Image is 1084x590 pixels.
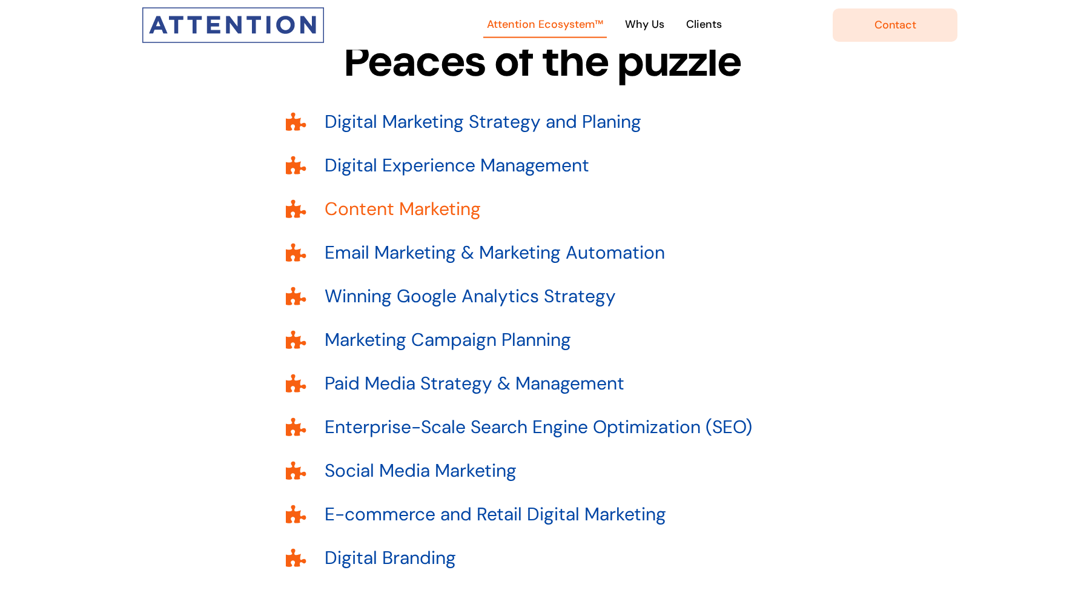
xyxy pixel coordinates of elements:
[325,371,624,395] a: Paid Media Strategy & Management
[325,502,666,526] a: E-commerce and Retail Digital Marketing
[682,12,725,38] a: Clients
[325,328,571,351] a: Marketing Campaign Planning
[325,459,517,482] a: Social Media Marketing
[325,284,616,308] a: Winning Google Analytics Strategy
[375,3,833,47] nav: Main Menu Desktop
[325,240,665,264] a: Email Marketing & Marketing Automation
[325,415,752,439] a: Enterprise-Scale Search Engine Optimization (SEO)
[325,153,589,177] a: Digital Experience Management
[281,37,804,86] h1: Peaces of the puzzle
[686,16,722,33] span: Clients
[621,12,668,38] a: Why Us
[833,8,957,42] a: Contact
[874,19,916,31] span: Contact
[483,12,607,38] a: Attention Ecosystem™
[325,197,481,220] a: Content Marketing
[325,110,641,133] a: Digital Marketing Strategy and Planing
[625,16,664,33] span: Why Us
[487,16,603,33] span: Attention Ecosystem™
[325,546,456,569] a: Digital Branding
[142,5,324,21] a: Attention-Only-Logo-300wide
[142,7,324,43] img: Attention Interactive Logo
